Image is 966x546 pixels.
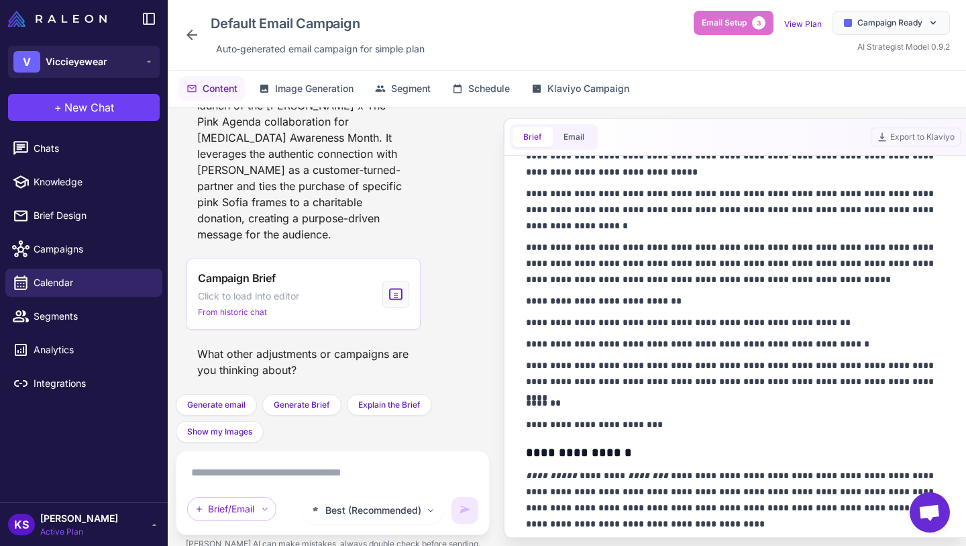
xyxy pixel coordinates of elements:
[34,208,152,223] span: Brief Design
[5,369,162,398] a: Integrations
[857,17,922,29] span: Campaign Ready
[5,302,162,330] a: Segments
[64,99,114,116] span: New Chat
[347,394,432,416] button: Explain the Brief
[34,343,152,357] span: Analytics
[8,11,112,27] a: Raleon Logo
[857,42,950,52] span: AI Strategist Model 0.9.2
[702,17,747,29] span: Email Setup
[752,16,765,30] span: 3
[871,128,961,146] button: Export to Klaviyo
[176,421,264,443] button: Show my Images
[34,175,152,189] span: Knowledge
[186,340,421,383] div: What other adjustments or campaigns are you thinking about?
[391,81,431,96] span: Segment
[5,168,162,196] a: Knowledge
[13,51,40,73] div: V
[358,399,421,411] span: Explain the Brief
[198,289,299,304] span: Click to load into editor
[46,54,107,69] span: Viccieyewear
[251,76,362,101] button: Image Generation
[8,11,107,27] img: Raleon Logo
[523,76,637,101] button: Klaviyo Campaign
[8,514,35,535] div: KS
[444,76,518,101] button: Schedule
[784,19,822,29] a: View Plan
[216,42,425,56] span: Auto‑generated email campaign for simple plan
[8,94,160,121] button: +New Chat
[187,426,252,438] span: Show my Images
[40,511,118,526] span: [PERSON_NAME]
[8,46,160,78] button: VViccieyewear
[513,127,553,147] button: Brief
[205,11,430,36] div: Click to edit campaign name
[468,81,510,96] span: Schedule
[262,394,341,416] button: Generate Brief
[910,492,950,533] div: Open chat
[325,503,421,518] span: Best (Recommended)
[34,242,152,257] span: Campaigns
[34,275,152,290] span: Calendar
[5,269,162,297] a: Calendar
[553,127,595,147] button: Email
[694,11,773,35] button: Email Setup3
[176,394,257,416] button: Generate email
[275,81,354,96] span: Image Generation
[34,141,152,156] span: Chats
[34,309,152,324] span: Segments
[203,81,237,96] span: Content
[186,60,421,248] div: Here is the brief for [PERSON_NAME]'s newsletter. This campaign focuses on the launch of the [PER...
[5,201,162,230] a: Brief Design
[178,76,246,101] button: Content
[40,526,118,538] span: Active Plan
[5,235,162,263] a: Campaigns
[187,497,276,521] div: Brief/Email
[5,336,162,364] a: Analytics
[302,497,443,524] button: Best (Recommended)
[54,99,62,116] span: +
[187,399,246,411] span: Generate email
[211,39,430,59] div: Click to edit description
[547,81,629,96] span: Klaviyo Campaign
[198,270,276,286] span: Campaign Brief
[34,376,152,391] span: Integrations
[198,306,267,318] span: From historic chat
[274,399,330,411] span: Generate Brief
[367,76,439,101] button: Segment
[5,134,162,163] a: Chats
